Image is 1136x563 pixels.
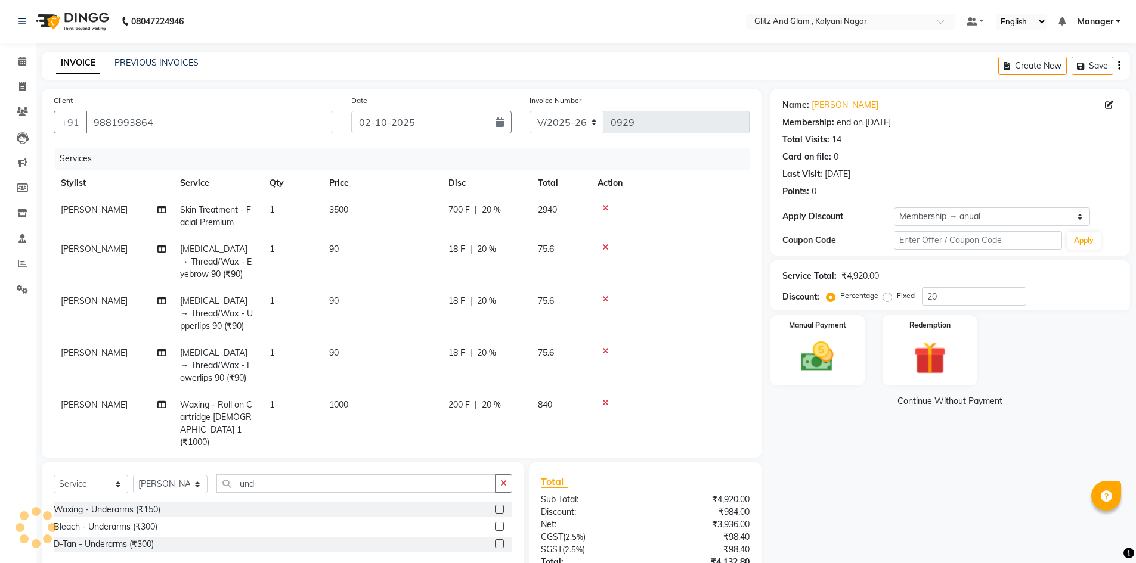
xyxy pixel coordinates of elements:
[180,244,252,279] span: [MEDICAL_DATA] → Thread/Wax - Eyebrow 90 (₹90)
[475,204,477,216] span: |
[477,347,496,359] span: 20 %
[837,116,891,129] div: end on [DATE]
[909,320,951,331] label: Redemption
[270,244,274,254] span: 1
[541,531,563,542] span: CGST
[470,295,472,307] span: |
[114,57,199,68] a: PREVIOUS INVOICES
[840,290,878,301] label: Percentage
[131,5,184,38] b: 08047224946
[538,296,554,306] span: 75.6
[56,52,100,74] a: INVOICE
[329,296,339,306] span: 90
[270,347,274,358] span: 1
[897,290,915,301] label: Fixed
[782,151,831,163] div: Card on file:
[530,95,581,106] label: Invoice Number
[998,57,1067,75] button: Create New
[565,532,583,542] span: 2.5%
[789,320,846,331] label: Manual Payment
[482,399,501,411] span: 20 %
[532,506,645,518] div: Discount:
[645,543,759,556] div: ₹98.40
[180,296,253,331] span: [MEDICAL_DATA] → Thread/Wax - Upperlips 90 (₹90)
[262,170,322,197] th: Qty
[532,493,645,506] div: Sub Total:
[54,95,73,106] label: Client
[782,168,822,181] div: Last Visit:
[55,148,759,170] div: Services
[812,185,816,198] div: 0
[782,99,809,111] div: Name:
[180,204,251,228] span: Skin Treatment - Facial Premium
[541,475,568,488] span: Total
[54,503,160,516] div: Waxing - Underarms (₹150)
[538,204,557,215] span: 2940
[834,151,838,163] div: 0
[448,204,470,216] span: 700 F
[832,133,841,146] div: 14
[782,185,809,198] div: Points:
[180,399,252,447] span: Waxing - Roll on Cartridge [DEMOGRAPHIC_DATA] 1 (₹1000)
[270,296,274,306] span: 1
[1067,232,1101,250] button: Apply
[645,493,759,506] div: ₹4,920.00
[61,347,128,358] span: [PERSON_NAME]
[1072,57,1113,75] button: Save
[216,474,496,493] input: Search or Scan
[538,399,552,410] span: 840
[61,204,128,215] span: [PERSON_NAME]
[541,544,562,555] span: SGST
[61,296,128,306] span: [PERSON_NAME]
[351,95,367,106] label: Date
[329,244,339,254] span: 90
[173,170,262,197] th: Service
[645,518,759,531] div: ₹3,936.00
[532,518,645,531] div: Net:
[782,116,834,129] div: Membership:
[841,270,879,282] div: ₹4,920.00
[645,506,759,518] div: ₹984.00
[538,244,554,254] span: 75.6
[825,168,850,181] div: [DATE]
[782,234,894,247] div: Coupon Code
[773,395,1128,408] a: Continue Without Payment
[482,204,501,216] span: 20 %
[782,291,819,303] div: Discount:
[532,531,645,543] div: ( )
[812,99,878,111] a: [PERSON_NAME]
[590,170,750,197] th: Action
[782,270,837,282] div: Service Total:
[329,204,348,215] span: 3500
[54,538,154,550] div: D-Tan - Underarms (₹300)
[270,204,274,215] span: 1
[322,170,441,197] th: Price
[441,170,531,197] th: Disc
[329,347,339,358] span: 90
[448,295,465,307] span: 18 F
[329,399,348,410] span: 1000
[54,170,173,197] th: Stylist
[645,531,759,543] div: ₹98.40
[61,244,128,254] span: [PERSON_NAME]
[903,338,957,378] img: _gift.svg
[270,399,274,410] span: 1
[894,231,1062,250] input: Enter Offer / Coupon Code
[477,295,496,307] span: 20 %
[532,543,645,556] div: ( )
[475,399,477,411] span: |
[470,243,472,256] span: |
[180,347,252,383] span: [MEDICAL_DATA] → Thread/Wax - Lowerlips 90 (₹90)
[1078,15,1113,28] span: Manager
[448,347,465,359] span: 18 F
[531,170,590,197] th: Total
[54,111,87,133] button: +91
[565,545,583,554] span: 2.5%
[477,243,496,256] span: 20 %
[61,399,128,410] span: [PERSON_NAME]
[538,347,554,358] span: 75.6
[30,5,112,38] img: logo
[448,243,465,256] span: 18 F
[86,111,333,133] input: Search by Name/Mobile/Email/Code
[782,210,894,223] div: Apply Discount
